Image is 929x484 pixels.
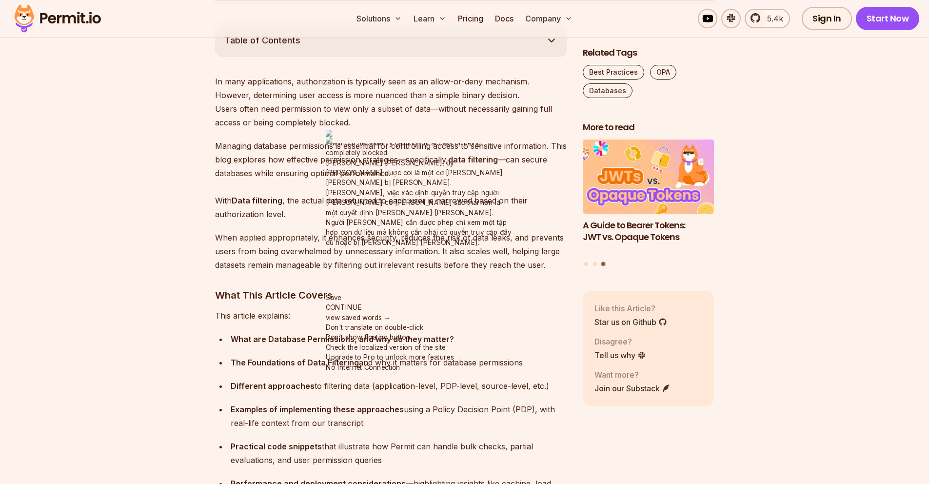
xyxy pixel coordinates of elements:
[583,121,714,134] h2: More to read
[325,323,423,332] span: You won't see a translation window when you double-click on a word again.
[584,262,588,265] button: Go to slide 1
[231,356,567,369] div: and why it matters for database permissions
[353,9,406,28] button: Solutions
[454,9,487,28] a: Pricing
[231,440,567,467] div: that illustrate how Permit can handle bulk checks, partial evaluations, and user permission queries
[583,65,644,80] a: Best Practices
[215,24,567,57] button: Table of Contents
[231,404,404,414] strong: Examples of implementing these approaches
[594,316,667,327] a: Star us on Github
[583,140,714,267] div: Posts
[856,7,920,30] a: Start Now
[594,302,667,314] p: Like this Article?
[231,379,567,393] div: to filtering data (application-level, PDP-level, source-level, etc.)
[594,335,646,347] p: Disagree?
[10,2,105,35] img: Permit logo
[594,382,671,394] a: Join our Substack
[325,130,512,137] img: en.png
[215,287,567,303] h3: What This Article Covers
[325,363,400,371] span: No Internet Connection
[583,83,633,98] a: Databases
[231,381,315,391] strong: Different approaches
[583,219,714,243] h3: A Guide to Bearer Tokens: JWT vs. Opaque Tokens
[215,75,567,129] p: In many applications, authorization is typically seen as an allow-or-deny mechanism. However, det...
[325,353,454,362] span: Upgrade to Pro to unlock more features
[521,9,576,28] button: Company
[215,139,567,221] p: Managing database permissions is essential for controlling access to sensitive information. This ...
[491,9,517,28] a: Docs
[583,140,714,256] a: A Guide to Bearer Tokens: JWT vs. Opaque TokensA Guide to Bearer Tokens: JWT vs. Opaque Tokens
[231,358,359,367] strong: The Foundations of Data Filtering
[650,65,676,80] a: OPA
[410,9,450,28] button: Learn
[325,302,512,312] div: CONTINUE
[594,349,646,361] a: Tell us why
[325,158,512,248] div: [PERSON_NAME] [PERSON_NAME], ủy [PERSON_NAME] được coi là một cơ [PERSON_NAME] [PERSON_NAME] bị [...
[325,343,445,352] a: There is a localized version of this website
[231,442,322,451] strong: Practical code snippets
[583,140,714,256] li: 3 of 3
[232,196,282,205] strong: Data filtering
[601,262,606,266] button: Go to slide 3
[215,231,567,272] p: When applied appropriately, it enhances security, reduces the risk of data leaks, and prevents us...
[745,9,790,28] a: 5.4k
[593,262,597,265] button: Go to slide 2
[325,333,410,342] span: You won't see a floating translation button when you select text again.
[583,47,714,59] h2: Related Tags
[231,334,454,344] strong: What are Database Permissions, and why do they matter?
[594,368,671,380] p: Want more?
[583,140,714,214] img: A Guide to Bearer Tokens: JWT vs. Opaque Tokens
[325,313,512,323] div: view saved words →
[231,403,567,430] div: using a Policy Decision Point (PDP), with real-life context from our transcript
[325,293,512,302] div: Save
[802,7,852,30] a: Sign In
[215,309,567,323] p: This article explains:
[325,137,512,143] img: vi.png
[761,13,783,24] span: 5.4k
[225,34,300,47] span: Table of Contents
